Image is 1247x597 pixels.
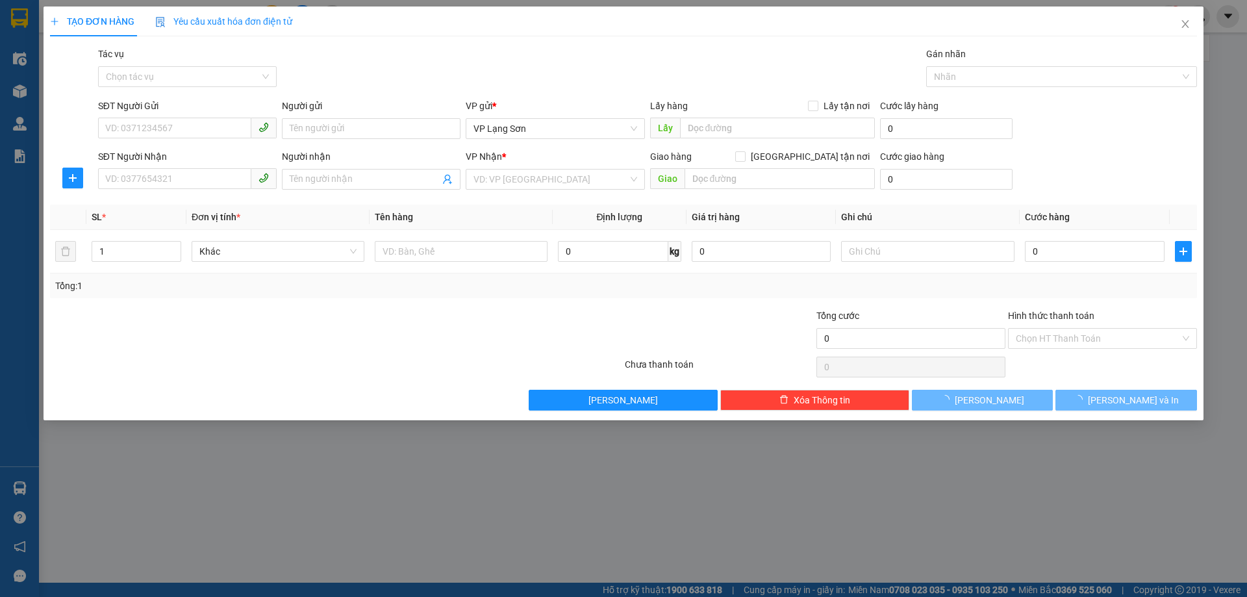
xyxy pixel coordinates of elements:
span: kg [668,241,681,262]
button: plus [1175,241,1192,262]
button: Close [1167,6,1203,43]
label: Cước giao hàng [880,151,944,162]
span: phone [258,122,269,133]
span: loading [941,395,955,404]
span: Cước hàng [1025,212,1070,222]
span: [PERSON_NAME] [955,393,1025,407]
button: [PERSON_NAME] [529,390,718,411]
span: VP Nhận [466,151,503,162]
button: plus [62,168,83,188]
input: Dọc đường [685,168,875,189]
input: Cước giao hàng [880,169,1013,190]
th: Ghi chú [837,205,1020,230]
span: Lấy [650,118,680,138]
span: delete [779,395,788,405]
span: Yêu cầu xuất hóa đơn điện tử [155,16,292,27]
span: Tổng cước [816,311,859,321]
span: loading [1074,395,1088,404]
button: [PERSON_NAME] và In [1056,390,1197,411]
label: Cước lấy hàng [880,101,938,111]
label: Gán nhãn [926,49,966,59]
span: plus [63,173,82,183]
input: VD: Bàn, Ghế [375,241,548,262]
div: Người nhận [282,149,460,164]
img: icon [155,17,166,27]
span: SL [92,212,102,222]
div: Tổng: 1 [55,279,481,293]
span: Lấy tận nơi [818,99,875,113]
span: Tên hàng [375,212,413,222]
span: [GEOGRAPHIC_DATA] tận nơi [746,149,875,164]
span: Đơn vị tính [192,212,240,222]
div: VP gửi [466,99,645,113]
span: close [1180,19,1190,29]
input: Dọc đường [680,118,875,138]
div: Chưa thanh toán [623,357,815,380]
span: Khác [199,242,357,261]
span: VP Lạng Sơn [474,119,637,138]
span: Lấy hàng [650,101,688,111]
input: Cước lấy hàng [880,118,1013,139]
span: TẠO ĐƠN HÀNG [50,16,134,27]
button: delete [55,241,76,262]
div: SĐT Người Gửi [98,99,277,113]
div: SĐT Người Nhận [98,149,277,164]
span: plus [1176,246,1191,257]
div: Người gửi [282,99,460,113]
span: [PERSON_NAME] và In [1088,393,1179,407]
span: user-add [443,174,453,184]
span: Xóa Thông tin [794,393,850,407]
input: Ghi Chú [842,241,1014,262]
label: Tác vụ [98,49,124,59]
button: [PERSON_NAME] [912,390,1053,411]
button: deleteXóa Thông tin [721,390,910,411]
span: Giá trị hàng [692,212,740,222]
span: Giao [650,168,685,189]
span: plus [50,17,59,26]
input: 0 [692,241,831,262]
span: Giao hàng [650,151,692,162]
span: [PERSON_NAME] [589,393,659,407]
label: Hình thức thanh toán [1008,311,1094,321]
span: Định lượng [597,212,643,222]
span: phone [258,173,269,183]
